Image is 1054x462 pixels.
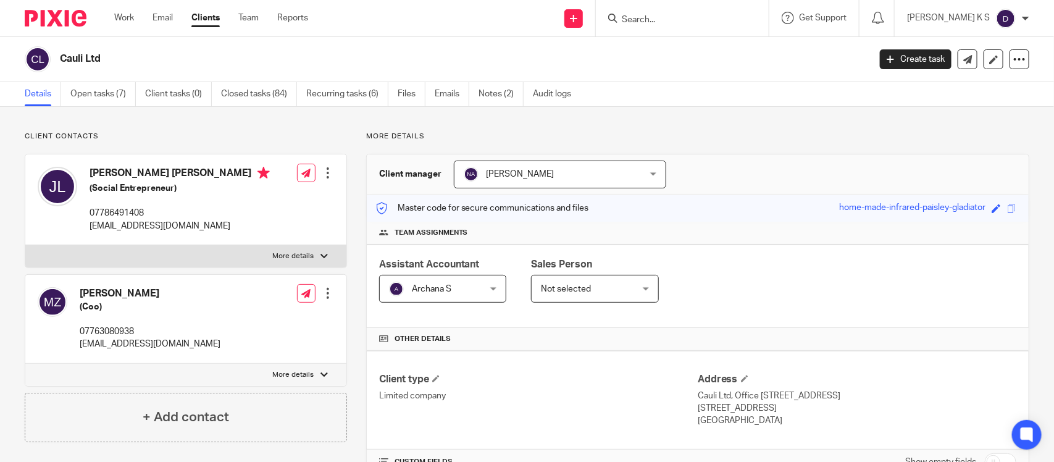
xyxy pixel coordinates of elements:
p: 07786491408 [90,207,270,219]
span: [PERSON_NAME] [487,170,554,178]
p: [GEOGRAPHIC_DATA] [698,414,1016,427]
a: Reports [277,12,308,24]
a: Client tasks (0) [145,82,212,106]
p: More details [366,132,1029,141]
span: Not selected [541,285,591,293]
i: Primary [257,167,270,179]
img: Pixie [25,10,86,27]
p: [EMAIL_ADDRESS][DOMAIN_NAME] [80,338,220,350]
span: Assistant Accountant [379,259,480,269]
a: Recurring tasks (6) [306,82,388,106]
a: Email [153,12,173,24]
img: svg%3E [464,167,479,182]
a: Clients [191,12,220,24]
img: svg%3E [389,282,404,296]
a: Audit logs [533,82,580,106]
p: [EMAIL_ADDRESS][DOMAIN_NAME] [90,220,270,232]
h4: + Add contact [143,408,229,427]
img: svg%3E [38,167,77,206]
p: More details [273,370,314,380]
span: Archana S [412,285,451,293]
h4: Client type [379,373,698,386]
h4: Address [698,373,1016,386]
a: Emails [435,82,469,106]
p: [STREET_ADDRESS] [698,402,1016,414]
p: Limited company [379,390,698,402]
div: home-made-infrared-paisley-gladiator [839,201,985,216]
a: Open tasks (7) [70,82,136,106]
a: Work [114,12,134,24]
a: Files [398,82,425,106]
img: svg%3E [38,287,67,317]
img: svg%3E [25,46,51,72]
p: More details [273,251,314,261]
p: Client contacts [25,132,347,141]
a: Create task [880,49,952,69]
p: Master code for secure communications and files [376,202,589,214]
span: Other details [395,334,451,344]
a: Closed tasks (84) [221,82,297,106]
h4: [PERSON_NAME] [PERSON_NAME] [90,167,270,182]
h4: [PERSON_NAME] [80,287,220,300]
p: 07763080938 [80,325,220,338]
a: Details [25,82,61,106]
img: svg%3E [996,9,1016,28]
h2: Cauli Ltd [60,52,701,65]
a: Team [238,12,259,24]
p: Cauli Ltd, Office [STREET_ADDRESS] [698,390,1016,402]
h3: Client manager [379,168,441,180]
h5: (Social Entrepreneur) [90,182,270,195]
span: Sales Person [531,259,592,269]
span: Team assignments [395,228,468,238]
h5: (Coo) [80,301,220,313]
a: Notes (2) [479,82,524,106]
